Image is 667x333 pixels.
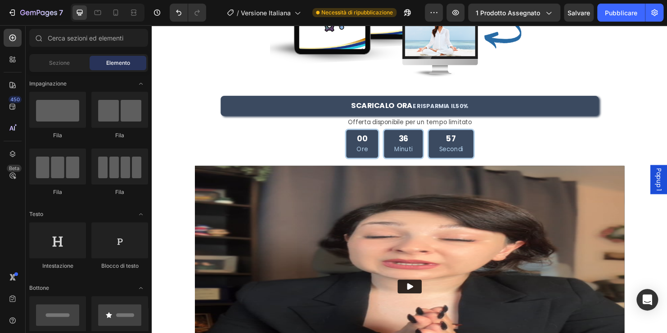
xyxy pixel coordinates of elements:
span: Attiva/disattiva apertura [134,207,148,221]
span: Testo [29,210,43,218]
span: 50% [273,80,332,89]
div: 00 [214,113,226,123]
button: 7 [4,4,67,22]
span: Salvare [568,9,590,17]
p: Minuti [254,124,273,135]
p: Offerta disponibile per un tempo limitato [46,96,494,107]
div: Apri Intercom Messenger [636,289,658,310]
iframe: Design area [152,25,667,333]
p: Secondi [301,124,326,135]
font: Pubblicare [605,8,637,18]
strong: E RISPARMIA IL [273,80,318,89]
span: / [237,8,239,18]
div: Fila [29,131,86,139]
div: Beta [7,165,22,172]
button: 1 prodotto assegnato [468,4,560,22]
div: Intestazione [29,262,86,270]
span: Sezione [49,59,70,67]
input: Cerca sezioni ed elementi [29,29,148,47]
div: Annulla/Ripeti [170,4,206,22]
span: 1 prodotto assegnato [476,8,540,18]
span: Bottone [29,284,49,292]
div: Fila [91,131,148,139]
span: Versione Italiana [241,8,291,18]
p: 7 [59,7,63,18]
div: Blocco di testo [91,262,148,270]
div: 450 [9,96,22,103]
button: Salvare [564,4,594,22]
span: Attiva/disattiva apertura [134,281,148,295]
span: Elemento [106,59,130,67]
span: Attiva/disattiva apertura [134,76,148,91]
div: Fila [91,188,148,196]
span: Necessità di ripubblicazione [321,9,393,17]
p: Ore [214,124,226,135]
button: Pubblicare [597,4,645,22]
span: Impaginazione [29,80,67,88]
strong: SCARICALO ORA [209,78,273,89]
button: Play [257,266,283,281]
a: SCARICALO ORAE RISPARMIA IL50% [72,74,468,95]
div: Fila [29,188,86,196]
span: Popup 1 [527,150,536,173]
div: 57 [301,113,326,123]
div: 36 [254,113,273,123]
